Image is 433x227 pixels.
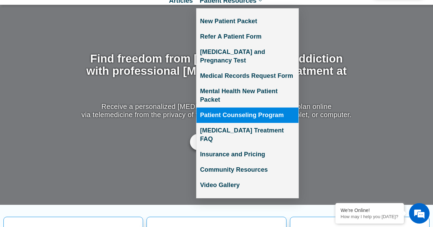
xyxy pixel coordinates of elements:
[196,162,298,178] a: Community Resources
[341,208,399,213] div: We're Online!
[196,108,298,123] a: Patient Counseling Program
[196,29,298,44] a: Refer A Patient Form
[190,134,243,150] a: Get Started
[341,214,399,219] p: How may I help you today?
[196,84,298,108] a: Mental Health New Patient Packet
[196,14,298,29] a: New Patient Packet
[196,44,298,68] a: [MEDICAL_DATA] and Pregnancy Test
[80,53,353,90] h1: Find freedom from [MEDICAL_DATA] addiction with professional [MEDICAL_DATA] treatment at home
[196,147,298,162] a: Insurance and Pricing
[196,123,298,147] a: [MEDICAL_DATA] Treatment FAQ
[80,134,353,150] div: Get Started with Suboxone Treatment by filling-out this new patient packet form
[196,68,298,84] a: Medical Records Request Form
[196,178,298,193] a: Video Gallery
[80,102,353,119] p: Receive a personalized [MEDICAL_DATA] addiction recovery plan online via telemedicine from the pr...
